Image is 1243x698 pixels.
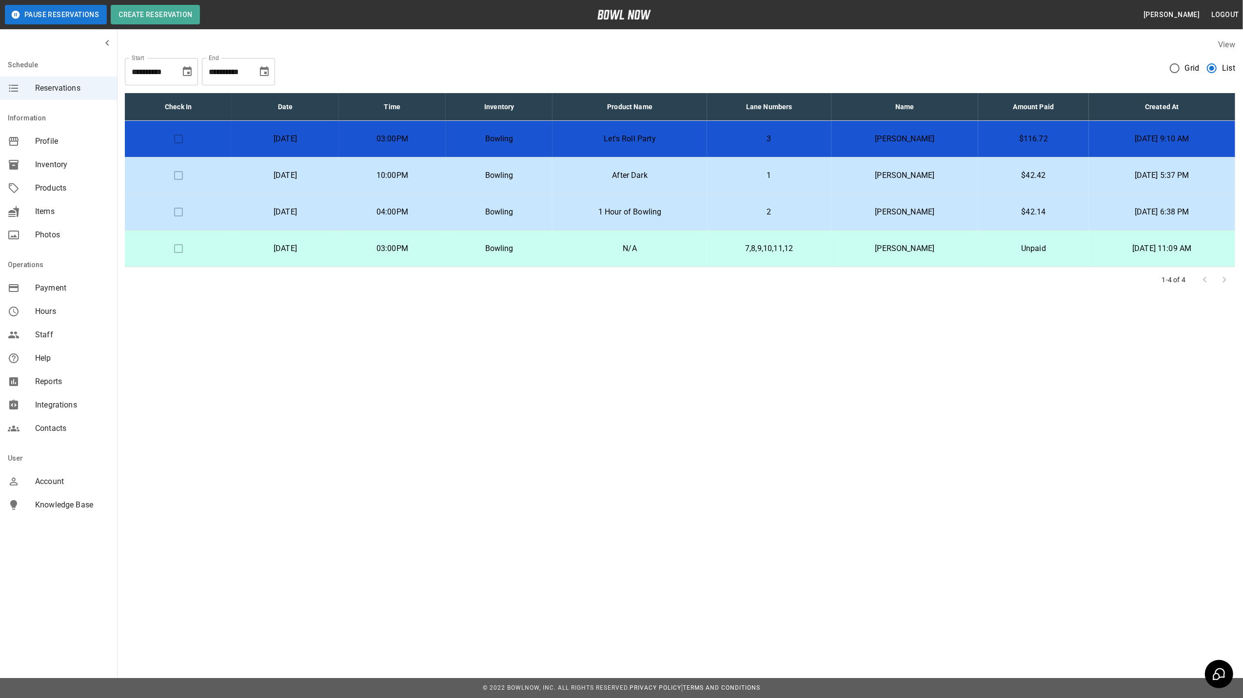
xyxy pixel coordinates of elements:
a: Terms and Conditions [683,684,760,691]
button: [PERSON_NAME] [1140,6,1204,24]
p: Bowling [454,133,545,145]
th: Name [831,93,979,121]
p: $42.14 [986,206,1081,218]
th: Amount Paid [978,93,1089,121]
p: After Dark [560,170,699,181]
span: Knowledge Base [35,499,109,511]
button: Create Reservation [111,5,200,24]
p: Let's Roll Party [560,133,699,145]
a: Privacy Policy [630,684,681,691]
p: [DATE] 5:37 PM [1097,170,1227,181]
p: [PERSON_NAME] [839,133,971,145]
button: Pause Reservations [5,5,107,24]
p: N/A [560,243,699,254]
button: Logout [1208,6,1243,24]
p: 1-4 of 4 [1162,275,1185,285]
th: Check In [125,93,232,121]
th: Created At [1089,93,1235,121]
th: Product Name [552,93,707,121]
button: Choose date, selected date is Oct 22, 2025 [255,62,274,81]
th: Lane Numbers [707,93,831,121]
span: Photos [35,229,109,241]
p: Unpaid [986,243,1081,254]
p: [DATE] [239,170,331,181]
img: logo [597,10,651,19]
p: [PERSON_NAME] [839,206,971,218]
p: [DATE] 9:10 AM [1097,133,1227,145]
span: Help [35,352,109,364]
p: [DATE] [239,206,331,218]
th: Date [232,93,338,121]
span: Products [35,182,109,194]
p: [PERSON_NAME] [839,243,971,254]
th: Inventory [446,93,552,121]
span: Inventory [35,159,109,171]
span: Contacts [35,423,109,434]
label: View [1218,40,1235,49]
p: Bowling [454,170,545,181]
p: 7,8,9,10,11,12 [715,243,824,254]
p: Bowling [454,243,545,254]
span: Reservations [35,82,109,94]
span: Account [35,476,109,487]
span: © 2022 BowlNow, Inc. All Rights Reserved. [483,684,630,691]
p: 03:00PM [347,133,438,145]
button: Choose date, selected date is Sep 22, 2025 [178,62,197,81]
p: [DATE] [239,133,331,145]
span: Payment [35,282,109,294]
p: [PERSON_NAME] [839,170,971,181]
p: Bowling [454,206,545,218]
p: 2 [715,206,824,218]
p: 1 [715,170,824,181]
span: Staff [35,329,109,341]
span: Hours [35,306,109,317]
p: 04:00PM [347,206,438,218]
p: 03:00PM [347,243,438,254]
span: Integrations [35,399,109,411]
span: Grid [1185,62,1200,74]
th: Time [339,93,446,121]
p: [DATE] 11:09 AM [1097,243,1227,254]
span: Reports [35,376,109,388]
p: $116.72 [986,133,1081,145]
span: Profile [35,136,109,147]
p: 1 Hour of Bowling [560,206,699,218]
p: [DATE] [239,243,331,254]
p: $42.42 [986,170,1081,181]
p: [DATE] 6:38 PM [1097,206,1227,218]
span: List [1222,62,1235,74]
p: 3 [715,133,824,145]
span: Items [35,206,109,217]
p: 10:00PM [347,170,438,181]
